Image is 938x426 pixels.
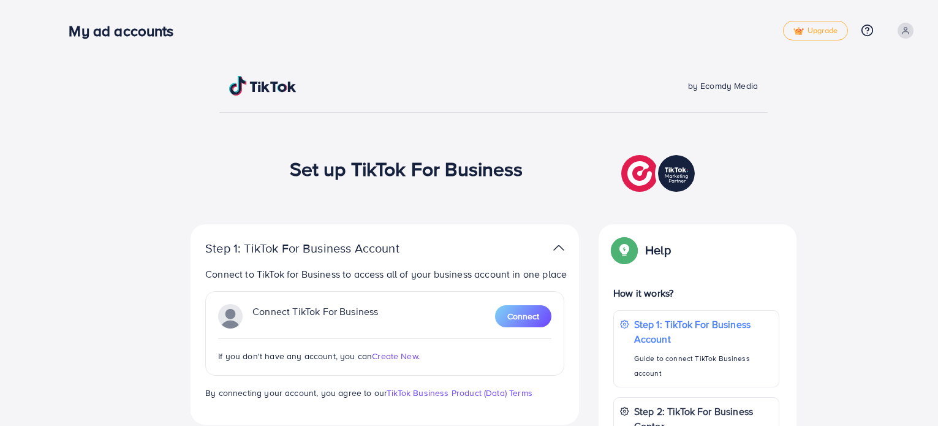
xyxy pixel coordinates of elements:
[229,76,297,96] img: TikTok
[205,267,569,281] p: Connect to TikTok for Business to access all of your business account in one place
[205,241,438,256] p: Step 1: TikTok For Business Account
[218,304,243,329] img: TikTok partner
[613,286,779,300] p: How it works?
[783,21,848,40] a: tickUpgrade
[69,22,183,40] h3: My ad accounts
[372,350,420,362] span: Create New.
[613,239,635,261] img: Popup guide
[290,157,523,180] h1: Set up TikTok For Business
[218,350,372,362] span: If you don't have any account, you can
[507,310,539,322] span: Connect
[634,317,773,346] p: Step 1: TikTok For Business Account
[793,27,804,36] img: tick
[634,351,773,381] p: Guide to connect TikTok Business account
[205,386,564,400] p: By connecting your account, you agree to our
[645,243,671,257] p: Help
[495,305,551,327] button: Connect
[621,152,698,195] img: TikTok partner
[387,387,532,399] a: TikTok Business Product (Data) Terms
[553,239,564,257] img: TikTok partner
[688,80,758,92] span: by Ecomdy Media
[252,304,378,329] p: Connect TikTok For Business
[793,26,838,36] span: Upgrade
